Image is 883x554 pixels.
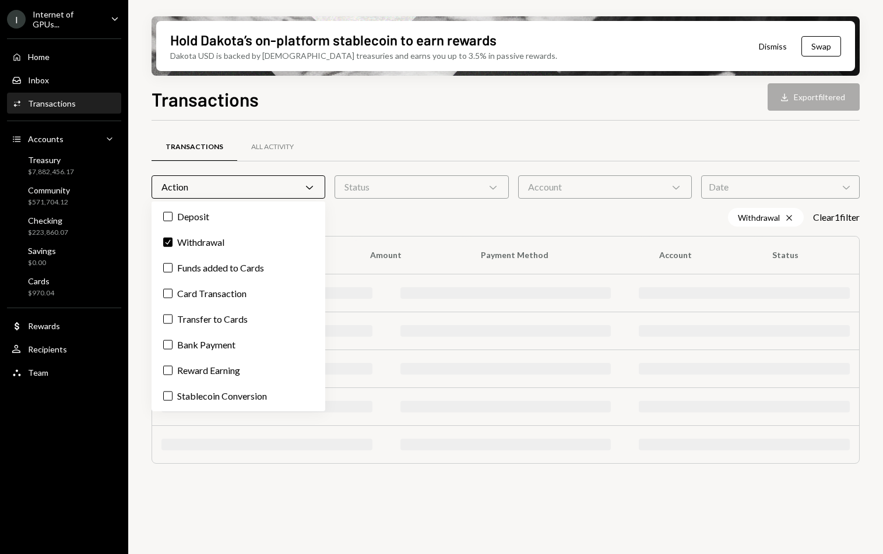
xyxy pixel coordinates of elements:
[7,315,121,336] a: Rewards
[156,257,321,278] label: Funds added to Cards
[7,69,121,90] a: Inbox
[28,288,54,298] div: $970.04
[156,309,321,330] label: Transfer to Cards
[237,132,308,162] a: All Activity
[163,289,173,298] button: Card Transaction
[744,33,801,60] button: Dismiss
[467,237,645,274] th: Payment Method
[7,10,26,29] div: I
[701,175,860,199] div: Date
[7,46,121,67] a: Home
[163,366,173,375] button: Reward Earning
[166,142,223,152] div: Transactions
[163,340,173,350] button: Bank Payment
[7,338,121,359] a: Recipients
[7,242,121,270] a: Savings$0.00
[7,128,121,149] a: Accounts
[156,360,321,381] label: Reward Earning
[28,167,74,177] div: $7,882,456.17
[156,232,321,253] label: Withdrawal
[28,197,70,207] div: $571,704.12
[152,132,237,162] a: Transactions
[7,151,121,179] a: Treasury$7,882,456.17
[645,237,758,274] th: Account
[156,283,321,304] label: Card Transaction
[163,391,173,401] button: Stablecoin Conversion
[28,52,50,62] div: Home
[163,238,173,247] button: Withdrawal
[28,185,70,195] div: Community
[170,50,557,62] div: Dakota USD is backed by [DEMOGRAPHIC_DATA] treasuries and earns you up to 3.5% in passive rewards.
[170,30,497,50] div: Hold Dakota’s on-platform stablecoin to earn rewards
[28,276,54,286] div: Cards
[28,216,68,225] div: Checking
[7,362,121,383] a: Team
[28,228,68,238] div: $223,860.07
[251,142,294,152] div: All Activity
[7,273,121,301] a: Cards$970.04
[28,344,67,354] div: Recipients
[813,211,860,224] button: Clear1filter
[152,87,259,111] h1: Transactions
[28,246,56,256] div: Savings
[163,263,173,273] button: Funds added to Cards
[7,182,121,210] a: Community$571,704.12
[7,212,121,240] a: Checking$223,860.07
[28,75,49,85] div: Inbox
[28,368,48,377] div: Team
[33,9,101,29] div: Internet of GPUs...
[156,334,321,355] label: Bank Payment
[152,175,325,199] div: Action
[163,212,173,221] button: Deposit
[28,98,76,108] div: Transactions
[156,386,321,407] label: Stablecoin Conversion
[28,134,64,144] div: Accounts
[156,206,321,227] label: Deposit
[518,175,692,199] div: Account
[335,175,508,199] div: Status
[728,208,804,227] div: Withdrawal
[356,237,467,274] th: Amount
[28,321,60,331] div: Rewards
[28,258,56,268] div: $0.00
[163,315,173,324] button: Transfer to Cards
[801,36,841,57] button: Swap
[7,93,121,114] a: Transactions
[758,237,859,274] th: Status
[28,155,74,165] div: Treasury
